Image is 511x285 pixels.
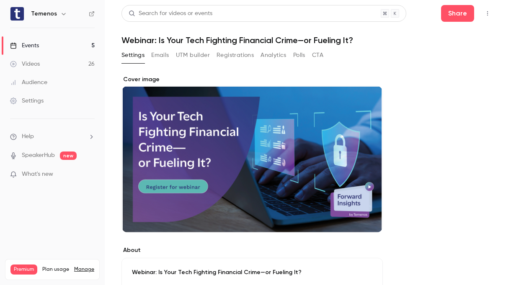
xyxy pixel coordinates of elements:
span: What's new [22,170,53,179]
a: SpeakerHub [22,151,55,160]
label: About [121,246,383,254]
label: Cover image [121,75,383,84]
li: help-dropdown-opener [10,132,95,141]
span: Plan usage [42,266,69,273]
span: new [60,151,77,160]
button: Settings [121,49,145,62]
div: Audience [10,78,47,87]
div: Events [10,41,39,50]
iframe: Noticeable Trigger [85,171,95,178]
button: Emails [151,49,169,62]
button: Polls [293,49,305,62]
img: Temenos [10,7,24,21]
button: CTA [312,49,323,62]
div: Settings [10,97,44,105]
button: Analytics [261,49,286,62]
p: Webinar: Is Your Tech Fighting Financial Crime—or Fueling It? [132,268,372,277]
section: Cover image [121,75,383,233]
button: UTM builder [176,49,210,62]
a: Manage [74,266,94,273]
h6: Temenos [31,10,57,18]
h1: Webinar: Is Your Tech Fighting Financial Crime—or Fueling It? [121,35,494,45]
span: Premium [10,264,37,275]
div: Search for videos or events [129,9,212,18]
div: Videos [10,60,40,68]
button: Share [441,5,474,22]
button: Registrations [217,49,254,62]
span: Help [22,132,34,141]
